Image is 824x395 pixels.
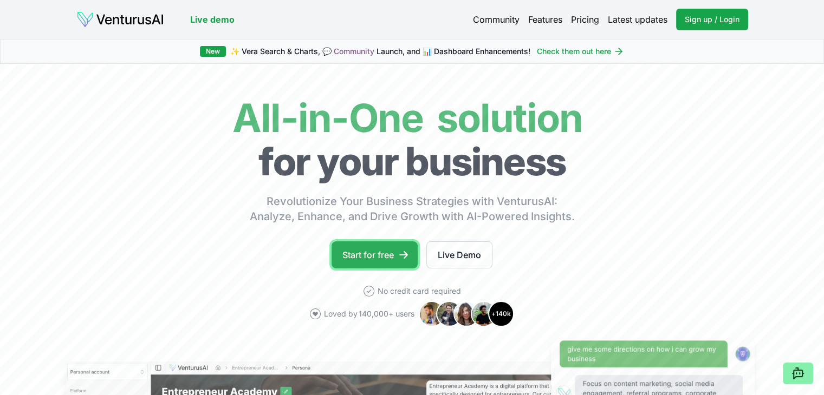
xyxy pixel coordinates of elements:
[676,9,748,30] a: Sign up / Login
[332,241,418,268] a: Start for free
[685,14,739,25] span: Sign up / Login
[528,13,562,26] a: Features
[426,241,492,268] a: Live Demo
[453,301,479,327] img: Avatar 3
[230,46,530,57] span: ✨ Vera Search & Charts, 💬 Launch, and 📊 Dashboard Enhancements!
[537,46,624,57] a: Check them out here
[76,11,164,28] img: logo
[471,301,497,327] img: Avatar 4
[200,46,226,57] div: New
[608,13,667,26] a: Latest updates
[419,301,445,327] img: Avatar 1
[436,301,462,327] img: Avatar 2
[334,47,374,56] a: Community
[190,13,235,26] a: Live demo
[473,13,520,26] a: Community
[571,13,599,26] a: Pricing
